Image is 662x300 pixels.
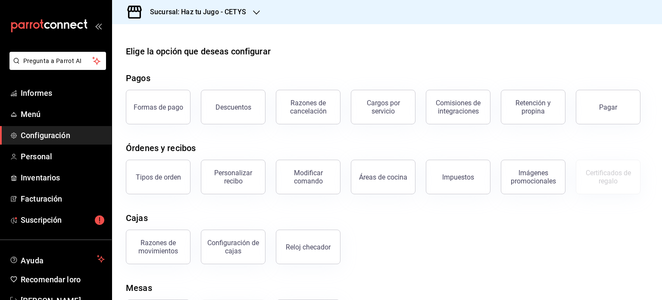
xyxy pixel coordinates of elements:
button: Certificados de regalo [576,160,640,194]
font: Mesas [126,283,152,293]
font: Razones de movimientos [138,239,178,255]
a: Pregunta a Parrot AI [6,63,106,72]
font: Tipos de orden [136,173,181,181]
font: Formas de pago [134,103,183,111]
font: Personal [21,152,52,161]
font: Cajas [126,213,148,223]
font: Pregunta a Parrot AI [23,57,82,64]
font: Informes [21,88,52,98]
font: Elige la opción que deseas configurar [126,46,271,57]
button: Retención y propina [501,90,565,124]
font: Cargos por servicio [367,99,400,115]
font: Órdenes y recibos [126,143,196,153]
button: Pregunta a Parrot AI [9,52,106,70]
font: Reloj checador [286,243,331,251]
button: Modificar comando [276,160,340,194]
font: Razones de cancelación [290,99,327,115]
font: Personalizar recibo [214,169,252,185]
button: Razones de cancelación [276,90,340,124]
button: Configuración de cajas [201,230,265,264]
font: Pagos [126,73,150,83]
font: Configuración [21,131,70,140]
font: Modificar comando [294,169,323,185]
button: Tipos de orden [126,160,190,194]
font: Áreas de cocina [359,173,407,181]
button: Cargos por servicio [351,90,415,124]
font: Pagar [599,103,617,111]
font: Comisiones de integraciones [436,99,481,115]
font: Configuración de cajas [207,239,259,255]
font: Suscripción [21,215,62,224]
button: Pagar [576,90,640,124]
font: Ayuda [21,256,44,265]
font: Recomendar loro [21,275,81,284]
font: Descuentos [215,103,251,111]
font: Imágenes promocionales [511,169,556,185]
button: Comisiones de integraciones [426,90,490,124]
button: Razones de movimientos [126,230,190,264]
font: Inventarios [21,173,60,182]
font: Certificados de regalo [586,169,631,185]
button: Descuentos [201,90,265,124]
button: abrir_cajón_menú [95,22,102,29]
button: Formas de pago [126,90,190,124]
font: Retención y propina [515,99,551,115]
font: Impuestos [442,173,474,181]
font: Menú [21,110,41,119]
button: Reloj checador [276,230,340,264]
font: Sucursal: Haz tu Jugo - CETYS [150,8,246,16]
button: Impuestos [426,160,490,194]
button: Personalizar recibo [201,160,265,194]
font: Facturación [21,194,62,203]
button: Áreas de cocina [351,160,415,194]
button: Imágenes promocionales [501,160,565,194]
